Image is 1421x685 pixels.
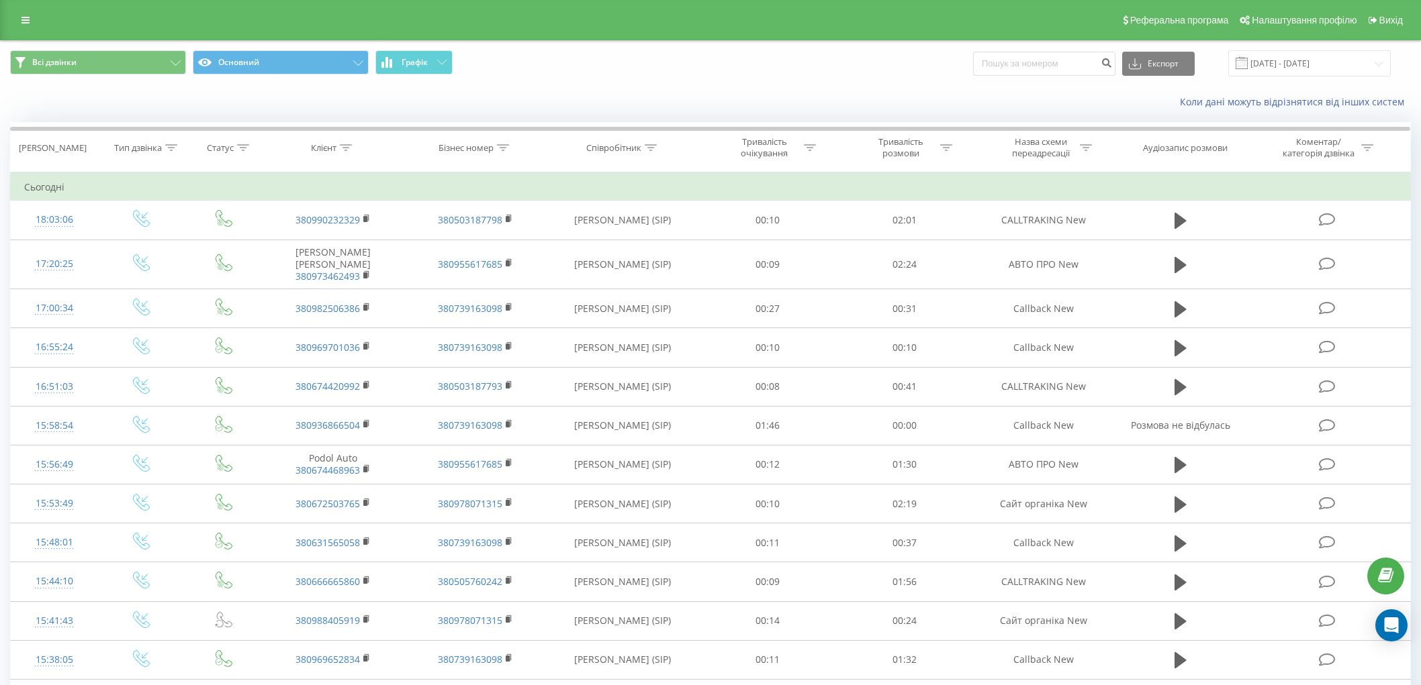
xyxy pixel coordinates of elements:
a: 380674468963 [295,464,360,476]
div: 16:55:24 [24,334,85,360]
div: 16:51:03 [24,374,85,400]
td: Callback New [973,406,1115,445]
td: Callback New [973,289,1115,328]
td: 01:56 [836,562,973,601]
td: 00:41 [836,367,973,406]
td: Сайт органіка New [973,601,1115,640]
div: 18:03:06 [24,207,85,233]
a: 380955617685 [438,458,502,470]
a: 380672503765 [295,497,360,510]
button: Всі дзвінки [10,50,186,74]
button: Основний [193,50,369,74]
a: 380503187798 [438,213,502,226]
td: Callback New [973,328,1115,367]
div: Коментар/категорія дзвінка [1279,136,1358,159]
td: Сайт органіка New [973,484,1115,523]
td: [PERSON_NAME] (SIP) [546,640,699,679]
a: 380674420992 [295,380,360,392]
input: Пошук за номером [973,52,1115,76]
a: 380982506386 [295,302,360,315]
td: 00:09 [699,240,836,289]
a: 380969701036 [295,341,360,354]
span: Вихід [1379,15,1403,25]
td: 00:10 [699,201,836,240]
td: 00:11 [699,640,836,679]
a: 380503187793 [438,380,502,392]
td: 00:14 [699,601,836,640]
div: Тип дзвінка [114,142,162,154]
td: [PERSON_NAME] (SIP) [546,406,699,445]
div: Назва схеми переадресації [1005,136,1076,159]
a: 380936866504 [295,419,360,431]
a: 380739163098 [438,302,502,315]
td: Callback New [973,640,1115,679]
span: Розмова не відбулась [1131,419,1230,431]
td: [PERSON_NAME] (SIP) [546,367,699,406]
td: 02:01 [836,201,973,240]
td: 01:46 [699,406,836,445]
a: 380955617685 [438,258,502,270]
td: 02:19 [836,484,973,523]
td: [PERSON_NAME] (SIP) [546,523,699,562]
a: 380666665860 [295,575,360,588]
div: Співробітник [586,142,641,154]
div: 17:20:25 [24,251,85,277]
div: Аудіозапис розмови [1143,142,1228,154]
div: 15:38:05 [24,647,85,673]
a: 380978071315 [438,614,502,627]
td: [PERSON_NAME] (SIP) [546,445,699,484]
div: Статус [207,142,234,154]
div: 17:00:34 [24,295,85,321]
td: 02:24 [836,240,973,289]
div: 15:56:49 [24,452,85,478]
div: [PERSON_NAME] [19,142,87,154]
button: Експорт [1122,52,1195,76]
td: АВТО ПРО New [973,445,1115,484]
div: Бізнес номер [439,142,494,154]
td: Сьогодні [11,174,1411,201]
td: 01:30 [836,445,973,484]
td: 00:00 [836,406,973,445]
td: 00:10 [699,484,836,523]
td: Callback New [973,523,1115,562]
div: 15:53:49 [24,490,85,517]
span: Реферальна програма [1130,15,1229,25]
div: Тривалість розмови [865,136,937,159]
a: 380990232329 [295,213,360,226]
td: 00:24 [836,601,973,640]
div: Open Intercom Messenger [1375,609,1408,641]
a: 380973462493 [295,270,360,282]
td: CALLTRAKING New [973,201,1115,240]
a: 380739163098 [438,536,502,549]
div: Клієнт [311,142,336,154]
td: 00:10 [699,328,836,367]
td: 00:37 [836,523,973,562]
td: 00:27 [699,289,836,328]
td: 00:09 [699,562,836,601]
a: 380978071315 [438,497,502,510]
a: 380631565058 [295,536,360,549]
td: [PERSON_NAME] (SIP) [546,201,699,240]
td: 00:12 [699,445,836,484]
div: 15:41:43 [24,608,85,634]
td: [PERSON_NAME] (SIP) [546,240,699,289]
td: [PERSON_NAME] [PERSON_NAME] [262,240,404,289]
div: 15:48:01 [24,529,85,556]
a: 380988405919 [295,614,360,627]
td: 00:11 [699,523,836,562]
a: 380969652834 [295,653,360,666]
td: CALLTRAKING New [973,367,1115,406]
td: 00:10 [836,328,973,367]
td: 01:32 [836,640,973,679]
td: [PERSON_NAME] (SIP) [546,601,699,640]
div: Тривалість очікування [729,136,800,159]
td: [PERSON_NAME] (SIP) [546,289,699,328]
span: Графік [402,58,428,67]
a: 380739163098 [438,341,502,354]
a: 380739163098 [438,653,502,666]
button: Графік [375,50,453,74]
div: 15:58:54 [24,413,85,439]
span: Налаштування профілю [1252,15,1357,25]
a: 380739163098 [438,419,502,431]
td: [PERSON_NAME] (SIP) [546,562,699,601]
